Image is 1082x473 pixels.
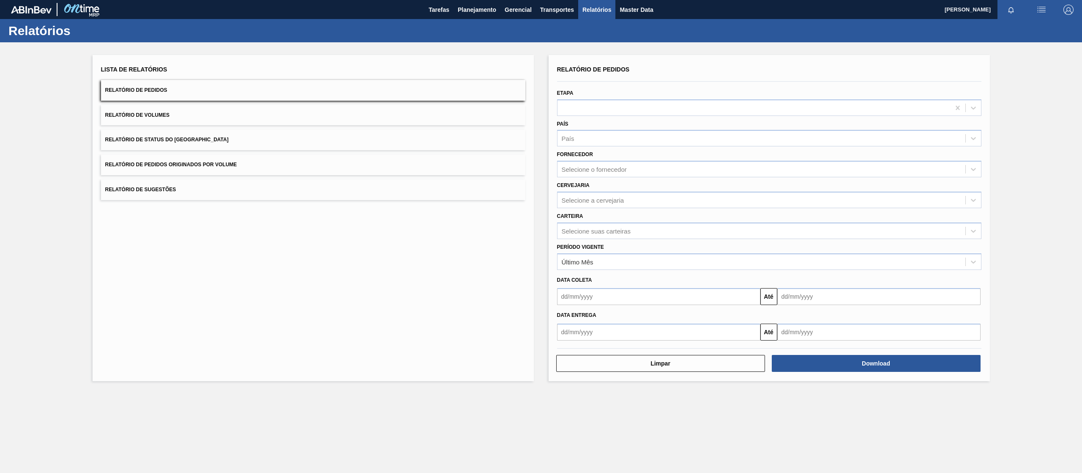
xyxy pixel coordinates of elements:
[101,105,525,126] button: Relatório de Volumes
[562,166,627,173] div: Selecione o fornecedor
[557,182,590,188] label: Cervejaria
[11,6,52,14] img: TNhmsLtSVTkK8tSr43FrP2fwEKptu5GPRR3wAAAABJRU5ErkJggg==
[582,5,611,15] span: Relatórios
[105,162,237,168] span: Relatório de Pedidos Originados por Volume
[429,5,449,15] span: Tarefas
[557,90,574,96] label: Etapa
[556,355,765,372] button: Limpar
[557,277,592,283] span: Data coleta
[1036,5,1046,15] img: userActions
[105,112,169,118] span: Relatório de Volumes
[562,196,624,203] div: Selecione a cervejaria
[997,4,1025,16] button: Notificações
[562,227,631,234] div: Selecione suas carteiras
[505,5,532,15] span: Gerencial
[557,151,593,157] label: Fornecedor
[540,5,574,15] span: Transportes
[557,244,604,250] label: Período Vigente
[562,135,574,142] div: País
[105,187,176,192] span: Relatório de Sugestões
[101,129,525,150] button: Relatório de Status do [GEOGRAPHIC_DATA]
[101,66,167,73] span: Lista de Relatórios
[101,80,525,101] button: Relatório de Pedidos
[1063,5,1074,15] img: Logout
[557,288,760,305] input: dd/mm/yyyy
[777,324,981,341] input: dd/mm/yyyy
[557,121,568,127] label: País
[557,66,630,73] span: Relatório de Pedidos
[772,355,981,372] button: Download
[620,5,653,15] span: Master Data
[105,137,229,143] span: Relatório de Status do [GEOGRAPHIC_DATA]
[101,179,525,200] button: Relatório de Sugestões
[101,154,525,175] button: Relatório de Pedidos Originados por Volume
[760,288,777,305] button: Até
[8,26,158,36] h1: Relatórios
[557,213,583,219] label: Carteira
[458,5,496,15] span: Planejamento
[105,87,167,93] span: Relatório de Pedidos
[777,288,981,305] input: dd/mm/yyyy
[760,324,777,341] button: Até
[562,258,593,265] div: Último Mês
[557,312,596,318] span: Data Entrega
[557,324,760,341] input: dd/mm/yyyy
